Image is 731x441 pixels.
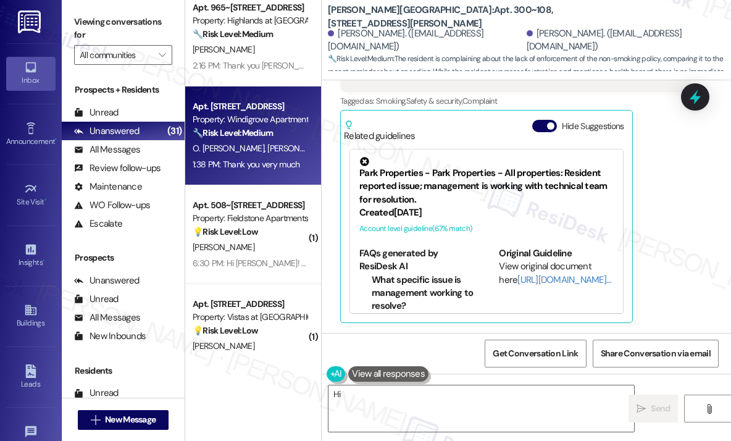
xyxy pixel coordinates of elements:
[193,258,565,269] div: 6:30 PM: Hi [PERSON_NAME]! This is [PERSON_NAME] I need to speak with someone please. Thank you!
[74,293,119,306] div: Unread
[359,157,614,206] div: Park Properties - Park Properties - All properties: Resident reported issue; management is workin...
[74,311,140,324] div: All Messages
[704,404,714,414] i: 
[328,54,393,64] strong: 🔧 Risk Level: Medium
[193,44,254,55] span: [PERSON_NAME]
[74,106,119,119] div: Unread
[499,260,613,287] div: View original document here
[74,217,122,230] div: Escalate
[359,247,438,272] b: FAQs generated by ResiDesk AI
[44,196,46,204] span: •
[6,300,56,333] a: Buildings
[193,60,425,71] div: 2:16 PM: Thank you [PERSON_NAME], I appreciate you doing that.
[193,113,307,126] div: Property: Windigrove Apartments
[637,404,646,414] i: 
[193,226,258,237] strong: 💡 Risk Level: Low
[74,12,172,45] label: Viewing conversations for
[78,410,169,430] button: New Message
[193,298,307,311] div: Apt. [STREET_ADDRESS]
[193,212,307,225] div: Property: Fieldstone Apartments
[493,347,578,360] span: Get Conversation Link
[6,178,56,212] a: Site Visit •
[328,4,575,30] b: [PERSON_NAME][GEOGRAPHIC_DATA]: Apt. 300~108, [STREET_ADDRESS][PERSON_NAME]
[485,340,586,367] button: Get Conversation Link
[651,402,670,415] span: Send
[62,83,185,96] div: Prospects + Residents
[6,361,56,394] a: Leads
[328,52,731,92] span: : The resident is complaining about the lack of enforcement of the non-smoking policy, comparing ...
[372,274,474,313] li: What specific issue is management working to resolve?
[517,274,611,286] a: [URL][DOMAIN_NAME]…
[74,162,161,175] div: Review follow-ups
[462,96,497,106] span: Complaint
[328,385,634,432] textarea: Hi {{first_name}}, I understand your concern about the smoking policy. I'll check with the proper...
[74,274,140,287] div: Unanswered
[74,125,140,138] div: Unanswered
[344,120,416,143] div: Related guidelines
[74,180,142,193] div: Maintenance
[74,199,150,212] div: WO Follow-ups
[159,50,165,60] i: 
[74,143,140,156] div: All Messages
[376,96,406,106] span: Smoking ,
[562,120,624,133] label: Hide Suggestions
[193,14,307,27] div: Property: Highlands at [GEOGRAPHIC_DATA] Apartments
[62,364,185,377] div: Residents
[105,413,156,426] span: New Message
[193,28,273,40] strong: 🔧 Risk Level: Medium
[74,387,119,400] div: Unread
[91,415,100,425] i: 
[406,96,462,106] span: Safety & security ,
[62,251,185,264] div: Prospects
[601,347,711,360] span: Share Conversation via email
[164,122,185,141] div: (31)
[267,143,407,154] span: [PERSON_NAME][GEOGRAPHIC_DATA]
[193,199,307,212] div: Apt. 508~[STREET_ADDRESS]
[359,206,614,219] div: Created [DATE]
[193,159,299,170] div: 1:38 PM: Thank you very much
[593,340,719,367] button: Share Conversation via email
[193,325,258,336] strong: 💡 Risk Level: Low
[340,92,690,110] div: Tagged as:
[80,45,152,65] input: All communities
[193,340,254,351] span: [PERSON_NAME]
[193,241,254,253] span: [PERSON_NAME]
[193,311,307,324] div: Property: Vistas at [GEOGRAPHIC_DATA]
[6,239,56,272] a: Insights •
[43,256,44,265] span: •
[18,10,43,33] img: ResiDesk Logo
[629,395,678,422] button: Send
[6,57,56,90] a: Inbox
[527,27,722,54] div: [PERSON_NAME]. ([EMAIL_ADDRESS][DOMAIN_NAME])
[499,247,572,259] b: Original Guideline
[193,100,307,113] div: Apt. [STREET_ADDRESS]
[193,1,307,14] div: Apt. 965~[STREET_ADDRESS]
[193,127,273,138] strong: 🔧 Risk Level: Medium
[74,330,146,343] div: New Inbounds
[328,27,524,54] div: [PERSON_NAME]. ([EMAIL_ADDRESS][DOMAIN_NAME])
[55,135,57,144] span: •
[193,143,267,154] span: O. [PERSON_NAME]
[359,222,614,235] div: Account level guideline ( 67 % match)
